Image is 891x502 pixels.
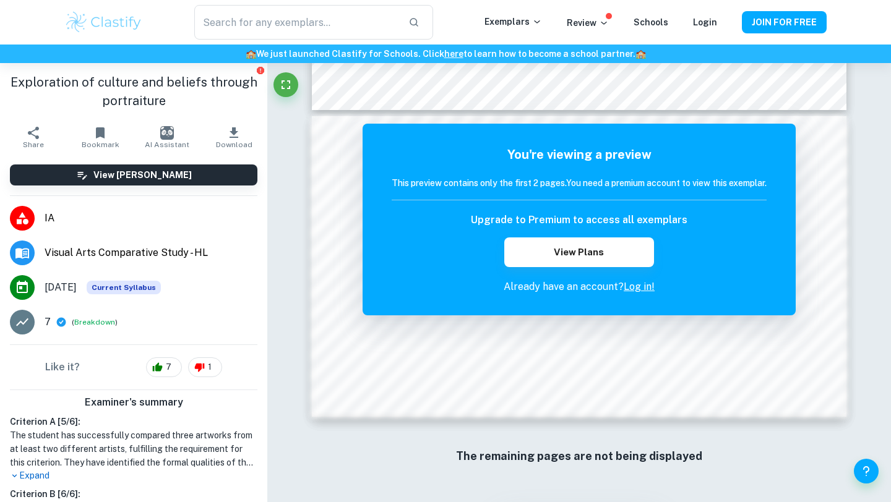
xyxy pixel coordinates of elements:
[5,395,262,410] h6: Examiner's summary
[93,168,192,182] h6: View [PERSON_NAME]
[273,72,298,97] button: Fullscreen
[693,17,717,27] a: Login
[392,176,767,190] h6: This preview contains only the first 2 pages. You need a premium account to view this exemplar.
[246,49,256,59] span: 🏫
[45,315,51,330] p: 7
[854,459,879,483] button: Help and Feedback
[134,120,200,155] button: AI Assistant
[742,11,827,33] button: JOIN FOR FREE
[10,415,257,428] h6: Criterion A [ 5 / 6 ]:
[67,120,134,155] button: Bookmark
[201,361,218,373] span: 1
[10,487,257,501] h6: Criterion B [ 6 / 6 ]:
[87,281,161,294] span: Current Syllabus
[194,5,398,40] input: Search for any exemplars...
[74,317,115,328] button: Breakdown
[10,428,257,469] h1: The student has successfully compared three artworks from at least two different artists, fulfill...
[216,140,252,149] span: Download
[484,15,542,28] p: Exemplars
[200,120,267,155] button: Download
[471,213,687,228] h6: Upgrade to Premium to access all exemplars
[45,360,80,375] h6: Like it?
[23,140,44,149] span: Share
[256,66,265,75] button: Report issue
[64,10,143,35] img: Clastify logo
[10,469,257,482] p: Expand
[444,49,463,59] a: here
[159,361,178,373] span: 7
[45,245,257,260] span: Visual Arts Comparative Study - HL
[392,279,767,294] p: Already have an account?
[160,126,174,140] img: AI Assistant
[72,317,118,328] span: ( )
[10,164,257,185] button: View [PERSON_NAME]
[146,357,182,377] div: 7
[2,47,889,61] h6: We just launched Clastify for Schools. Click to learn how to become a school partner.
[624,281,655,292] a: Log in!
[188,357,222,377] div: 1
[337,448,822,465] h6: The remaining pages are not being displayed
[145,140,189,149] span: AI Assistant
[634,17,668,27] a: Schools
[567,16,609,30] p: Review
[87,281,161,294] div: This exemplar is based on the current syllabus. Feel free to refer to it for inspiration/ideas wh...
[82,140,119,149] span: Bookmark
[504,237,654,267] button: View Plans
[45,211,257,226] span: IA
[45,280,77,295] span: [DATE]
[635,49,646,59] span: 🏫
[10,73,257,110] h1: Exploration of culture and beliefs through portraiture
[392,145,767,164] h5: You're viewing a preview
